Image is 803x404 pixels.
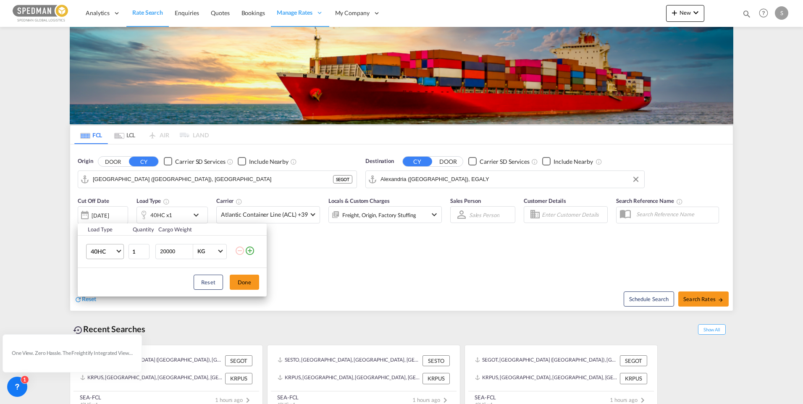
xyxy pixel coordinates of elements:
th: Quantity [128,223,154,236]
button: Reset [194,275,223,290]
input: Qty [129,244,150,259]
md-icon: icon-plus-circle-outline [245,246,255,256]
th: Load Type [78,223,128,236]
button: Done [230,275,259,290]
span: 40HC [91,247,115,256]
div: KG [197,248,205,254]
md-icon: icon-minus-circle-outline [235,246,245,256]
div: Cargo Weight [158,226,230,233]
input: Enter Weight [159,244,193,259]
md-select: Choose: 40HC [86,244,124,259]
